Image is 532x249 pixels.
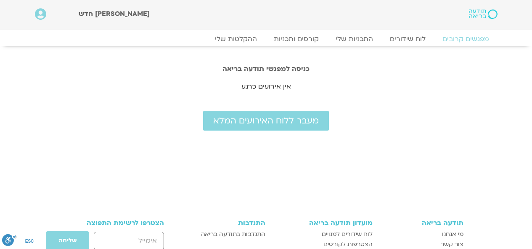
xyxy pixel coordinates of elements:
nav: Menu [35,35,498,43]
span: [PERSON_NAME] חדש [79,9,150,18]
h3: התנדבות [187,219,265,227]
h2: כניסה למפגשי תודעה בריאה [26,65,506,73]
span: מי אנחנו [442,229,463,239]
span: לוח שידורים למנויים [322,229,373,239]
a: לוח שידורים למנויים [274,229,373,239]
a: לוח שידורים [381,35,434,43]
a: התכניות שלי [327,35,381,43]
a: מי אנחנו [381,229,463,239]
p: אין אירועים כרגע [26,81,506,92]
a: ההקלטות שלי [206,35,265,43]
h3: תודעה בריאה [381,219,463,227]
h3: הצטרפו לרשימת התפוצה [69,219,164,227]
span: מעבר ללוח האירועים המלא [213,116,319,126]
a: התנדבות בתודעה בריאה [187,229,265,239]
span: שליחה [58,237,77,244]
a: קורסים ותכניות [265,35,327,43]
h3: מועדון תודעה בריאה [274,219,373,227]
a: מעבר ללוח האירועים המלא [203,111,329,131]
a: מפגשים קרובים [434,35,498,43]
span: התנדבות בתודעה בריאה [201,229,265,239]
